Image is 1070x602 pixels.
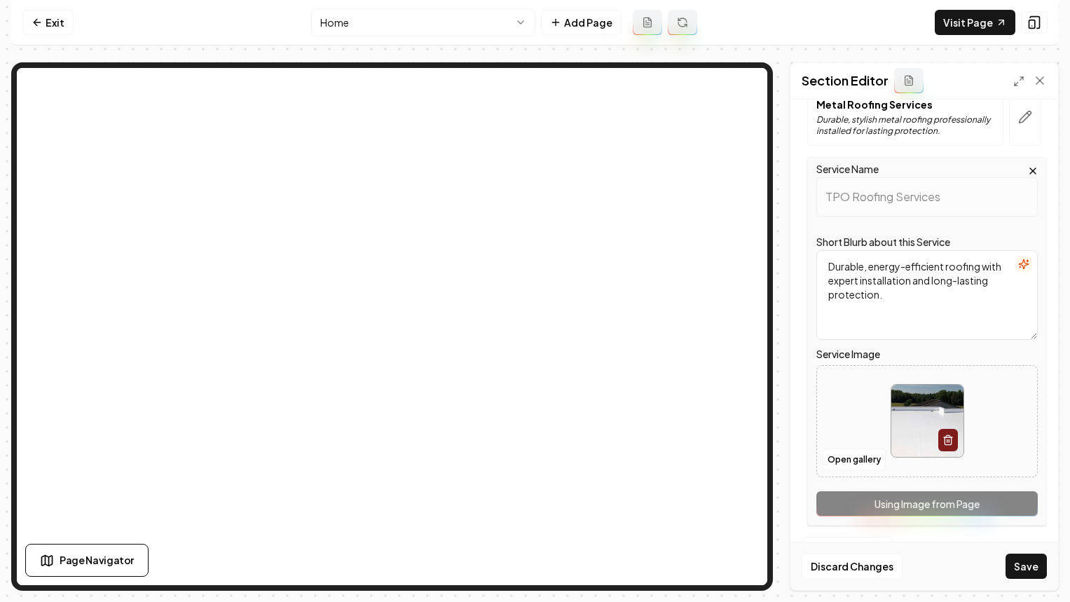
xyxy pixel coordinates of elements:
button: Discard Changes [802,554,903,579]
p: Durable, stylish metal roofing professionally installed for lasting protection. [816,114,994,137]
button: Regenerate page [668,10,697,35]
label: Service Name [816,163,879,175]
button: Save [1006,554,1047,579]
input: Service Name [816,177,1038,217]
button: Add Page [541,10,622,35]
img: image [891,385,963,457]
h2: Section Editor [802,71,889,90]
button: Page Navigator [25,544,149,577]
p: Metal Roofing Services [816,97,994,111]
button: Add admin page prompt [633,10,662,35]
button: Add admin section prompt [894,68,924,93]
a: Exit [22,10,74,35]
label: Service Image [816,346,1038,362]
label: Short Blurb about this Service [816,235,950,248]
button: Open gallery [823,449,886,471]
a: Visit Page [935,10,1015,35]
button: + Add a service [802,537,893,562]
span: Page Navigator [60,553,134,568]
